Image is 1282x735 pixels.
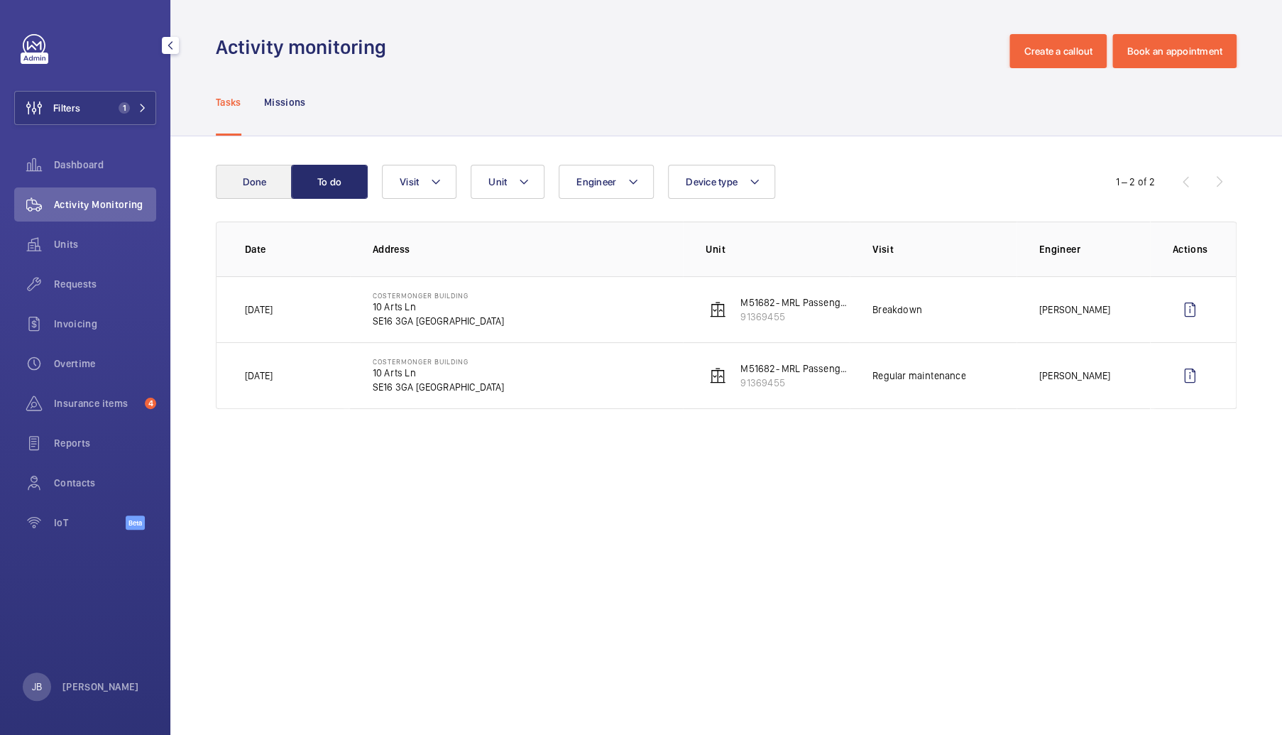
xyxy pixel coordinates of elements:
[54,237,156,251] span: Units
[54,356,156,371] span: Overtime
[488,176,507,187] span: Unit
[872,242,1017,256] p: Visit
[400,176,419,187] span: Visit
[686,176,738,187] span: Device type
[872,369,965,383] p: Regular maintenance
[245,369,273,383] p: [DATE]
[53,101,80,115] span: Filters
[1039,242,1150,256] p: Engineer
[559,165,654,199] button: Engineer
[54,396,139,410] span: Insurance items
[54,436,156,450] span: Reports
[740,361,850,376] p: M51682- MRL Passenger Lift Flats 1-2
[373,314,505,328] p: SE16 3GA [GEOGRAPHIC_DATA]
[1112,34,1237,68] button: Book an appointment
[373,366,505,380] p: 10 Arts Ln
[126,516,145,530] span: Beta
[119,102,130,114] span: 1
[1009,34,1107,68] button: Create a callout
[1115,175,1155,189] div: 1 – 2 of 2
[62,680,139,694] p: [PERSON_NAME]
[382,165,456,199] button: Visit
[1039,303,1110,317] p: [PERSON_NAME]
[576,176,616,187] span: Engineer
[216,95,241,109] p: Tasks
[706,242,850,256] p: Unit
[740,376,850,390] p: 91369455
[54,476,156,490] span: Contacts
[54,277,156,291] span: Requests
[872,303,922,317] p: Breakdown
[740,310,850,324] p: 91369455
[54,317,156,331] span: Invoicing
[54,197,156,212] span: Activity Monitoring
[216,34,395,60] h1: Activity monitoring
[145,398,156,409] span: 4
[54,158,156,172] span: Dashboard
[373,357,505,366] p: Costermonger Building
[373,291,505,300] p: Costermonger Building
[291,165,368,199] button: To do
[1039,369,1110,383] p: [PERSON_NAME]
[32,680,42,694] p: JB
[709,367,726,384] img: elevator.svg
[245,242,350,256] p: Date
[245,303,273,317] p: [DATE]
[709,301,726,318] img: elevator.svg
[1173,242,1207,256] p: Actions
[668,165,775,199] button: Device type
[373,380,505,394] p: SE16 3GA [GEOGRAPHIC_DATA]
[264,95,306,109] p: Missions
[216,165,292,199] button: Done
[471,165,544,199] button: Unit
[373,242,683,256] p: Address
[54,516,126,530] span: IoT
[14,91,156,125] button: Filters1
[373,300,505,314] p: 10 Arts Ln
[740,295,850,310] p: M51682- MRL Passenger Lift Flats 1-2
